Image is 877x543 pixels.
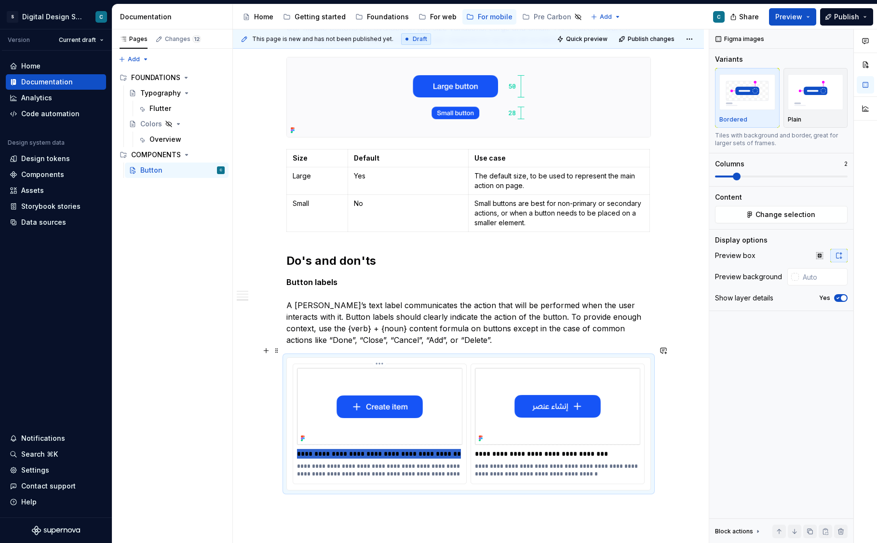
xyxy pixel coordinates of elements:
[149,135,181,144] div: Overview
[715,132,848,147] div: Tiles with background and border, great for larger sets of frames.
[128,55,140,63] span: Add
[600,13,612,21] span: Add
[783,68,848,128] button: placeholderPlain
[6,478,106,494] button: Contact support
[715,235,768,245] div: Display options
[844,160,848,168] p: 2
[534,12,571,22] div: Pre Carbon
[415,9,460,25] a: For web
[7,11,18,23] div: S
[799,268,848,285] input: Auto
[354,199,462,208] p: No
[21,170,64,179] div: Components
[116,147,229,163] div: COMPONENTS
[99,13,103,21] div: C
[131,73,180,82] div: FOUNDATIONS
[725,8,765,26] button: Share
[293,171,342,181] p: Large
[220,165,222,175] div: C
[254,12,273,22] div: Home
[6,167,106,182] a: Components
[6,447,106,462] button: Search ⌘K
[628,35,675,43] span: Publish changes
[165,35,201,43] div: Changes
[6,58,106,74] a: Home
[715,525,762,538] div: Block actions
[6,74,106,90] a: Documentation
[719,74,775,109] img: placeholder
[554,32,612,46] button: Quick preview
[21,109,80,119] div: Code automation
[21,202,81,211] div: Storybook stories
[149,104,171,113] div: Flutter
[120,35,148,43] div: Pages
[116,53,152,66] button: Add
[116,70,229,178] div: Page tree
[32,526,80,535] svg: Supernova Logo
[788,74,844,109] img: placeholder
[354,171,462,181] p: Yes
[739,12,759,22] span: Share
[21,93,52,103] div: Analytics
[59,36,96,44] span: Current draft
[819,294,830,302] label: Yes
[717,13,721,21] div: C
[21,217,66,227] div: Data sources
[22,12,84,22] div: Digital Design System
[2,6,110,27] button: SDigital Design SystemC
[6,199,106,214] a: Storybook stories
[715,528,753,535] div: Block actions
[293,199,342,208] p: Small
[8,36,30,44] div: Version
[715,293,773,303] div: Show layer details
[462,9,516,25] a: For mobile
[295,12,346,22] div: Getting started
[715,159,744,169] div: Columns
[413,35,427,43] span: Draft
[21,434,65,443] div: Notifications
[6,183,106,198] a: Assets
[239,9,277,25] a: Home
[588,10,624,24] button: Add
[140,88,181,98] div: Typography
[286,253,651,269] h2: Do's and don'ts
[351,9,413,25] a: Foundations
[287,57,650,137] img: cba861b6-84bb-4ecf-aaa8-c78ad3c2cdc6.png
[756,210,815,219] span: Change selection
[239,7,586,27] div: Page tree
[430,12,457,22] div: For web
[715,251,756,260] div: Preview box
[715,192,742,202] div: Content
[6,462,106,478] a: Settings
[474,199,644,228] p: Small buttons are best for non-primary or secondary actions, or when a button needs to be placed ...
[279,9,350,25] a: Getting started
[192,35,201,43] span: 12
[518,9,586,25] a: Pre Carbon
[820,8,873,26] button: Publish
[719,116,747,123] p: Bordered
[21,465,49,475] div: Settings
[293,154,308,162] strong: Size
[715,206,848,223] button: Change selection
[125,85,229,101] a: Typography
[21,154,70,163] div: Design tokens
[54,33,108,47] button: Current draft
[834,12,859,22] span: Publish
[354,154,379,162] strong: Default
[120,12,229,22] div: Documentation
[715,68,780,128] button: placeholderBordered
[21,449,58,459] div: Search ⌘K
[6,431,106,446] button: Notifications
[367,12,409,22] div: Foundations
[21,497,37,507] div: Help
[616,32,679,46] button: Publish changes
[125,116,229,132] a: Colors
[788,116,801,123] p: Plain
[21,481,76,491] div: Contact support
[131,150,181,160] div: COMPONENTS
[140,165,162,175] div: Button
[474,171,644,190] p: The default size, to be used to represent the main action on page.
[140,119,162,129] div: Colors
[286,277,337,287] strong: Button labels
